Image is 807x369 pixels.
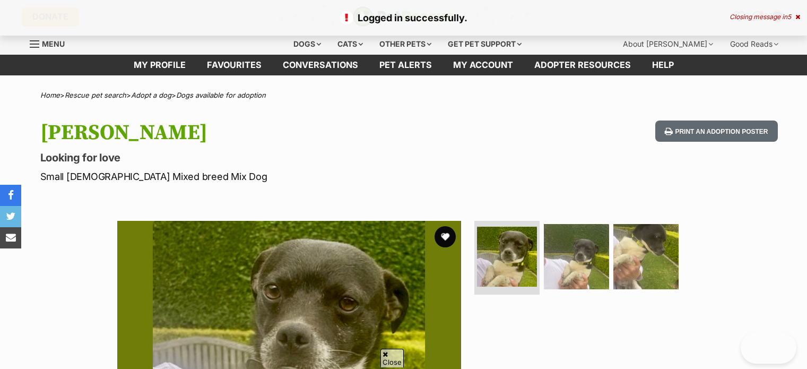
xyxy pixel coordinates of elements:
[65,91,126,99] a: Rescue pet search
[435,226,456,247] button: favourite
[30,33,72,53] a: Menu
[40,150,489,165] p: Looking for love
[730,13,800,21] div: Closing message in
[440,33,529,55] div: Get pet support
[787,13,791,21] span: 5
[196,55,272,75] a: Favourites
[544,224,609,289] img: Photo of Marco
[286,33,328,55] div: Dogs
[641,55,684,75] a: Help
[330,33,370,55] div: Cats
[40,91,60,99] a: Home
[372,33,439,55] div: Other pets
[14,91,794,99] div: > > >
[615,33,721,55] div: About [PERSON_NAME]
[741,332,796,364] iframe: Help Scout Beacon - Open
[272,55,369,75] a: conversations
[131,91,171,99] a: Adopt a dog
[11,11,796,25] p: Logged in successfully.
[123,55,196,75] a: My profile
[380,349,404,367] span: Close
[442,55,524,75] a: My account
[369,55,442,75] a: Pet alerts
[655,121,777,142] button: Print an adoption poster
[723,33,786,55] div: Good Reads
[613,224,679,289] img: Photo of Marco
[40,169,489,184] p: Small [DEMOGRAPHIC_DATA] Mixed breed Mix Dog
[524,55,641,75] a: Adopter resources
[42,39,65,48] span: Menu
[176,91,266,99] a: Dogs available for adoption
[477,227,537,287] img: Photo of Marco
[40,121,489,145] h1: [PERSON_NAME]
